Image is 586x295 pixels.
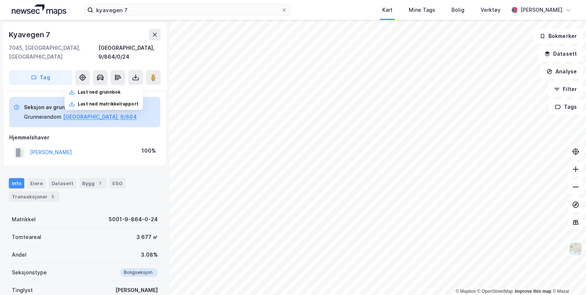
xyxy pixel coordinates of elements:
img: logo.a4113a55bc3d86da70a041830d287a7e.svg [12,4,66,15]
input: Søk på adresse, matrikkel, gårdeiere, leietakere eller personer [93,4,281,15]
button: Bokmerker [533,29,583,44]
div: Seksjonstype [12,268,47,277]
div: 100% [142,146,156,155]
button: Tag [9,70,72,85]
div: [PERSON_NAME] [520,6,562,14]
a: Mapbox [456,289,476,294]
div: Transaksjoner [9,191,59,202]
button: Filter [548,82,583,97]
div: 5 [49,193,56,200]
div: Info [9,178,24,188]
div: Matrikkel [12,215,36,224]
button: Datasett [538,46,583,61]
div: Andel [12,250,27,259]
div: Tinglyst [12,286,33,295]
div: Bygg [79,178,107,188]
div: Kyavegen 7 [9,29,52,41]
div: Tomteareal [12,233,41,242]
div: 3 677 ㎡ [136,233,158,242]
div: Last ned grunnbok [78,89,121,95]
a: OpenStreetMap [477,289,513,294]
div: Eiere [27,178,46,188]
div: Mine Tags [409,6,435,14]
div: 3.08% [141,250,158,259]
div: Grunneiendom [24,112,62,121]
div: Kart [382,6,393,14]
div: 7045, [GEOGRAPHIC_DATA], [GEOGRAPHIC_DATA] [9,44,98,61]
div: Datasett [49,178,76,188]
button: [GEOGRAPHIC_DATA], 9/864 [63,112,137,121]
div: Hjemmelshaver [9,133,160,142]
div: [GEOGRAPHIC_DATA], 9/864/0/24 [98,44,161,61]
div: Last ned matrikkelrapport [78,101,139,107]
div: 5001-9-864-0-24 [109,215,158,224]
a: Improve this map [515,289,551,294]
iframe: Chat Widget [549,260,586,295]
div: [PERSON_NAME] [115,286,158,295]
img: Z [569,242,583,256]
button: Analyse [540,64,583,79]
div: 1 [96,180,104,187]
div: Verktøy [481,6,500,14]
div: Bolig [451,6,464,14]
div: Seksjon av grunneiendom [24,103,137,112]
div: ESG [109,178,125,188]
button: Tags [549,100,583,114]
